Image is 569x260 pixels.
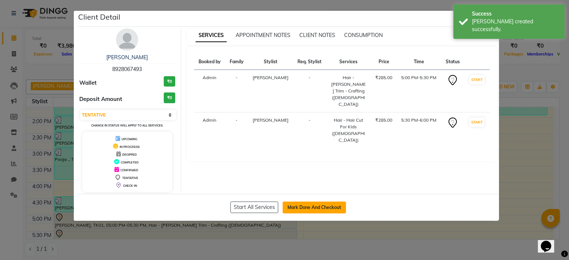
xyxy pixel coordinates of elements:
[293,112,326,148] td: -
[116,28,138,51] img: avatar
[122,153,137,156] span: DROPPED
[122,137,137,141] span: UPCOMING
[472,10,559,18] div: Success
[122,176,138,180] span: TENTATIVE
[469,75,485,84] button: START
[397,70,441,112] td: 5:00 PM-5:30 PM
[299,32,335,38] span: CLIENT NOTES
[196,29,227,42] span: SERVICES
[253,117,289,123] span: [PERSON_NAME]
[283,202,346,213] button: Mark Done And Checkout
[121,161,139,164] span: COMPLETED
[78,11,120,23] h5: Client Detail
[106,54,148,61] a: [PERSON_NAME]
[248,54,293,70] th: Stylist
[79,79,97,87] span: Wallet
[225,112,248,148] td: -
[375,74,392,81] div: ₹285.00
[164,92,175,103] h3: ₹0
[538,230,562,253] iframe: chat widget
[91,124,163,127] small: Change in status will apply to all services.
[371,54,397,70] th: Price
[331,74,366,108] div: Hair - [PERSON_NAME] Trim - Crafting ([DEMOGRAPHIC_DATA])
[112,66,142,72] span: 8928067493
[123,184,137,188] span: CHECK-IN
[397,54,441,70] th: Time
[472,18,559,33] div: Bill created successfully.
[469,118,485,127] button: START
[331,117,366,143] div: Hair - Hair Cut For Kids ([DEMOGRAPHIC_DATA])
[79,95,122,104] span: Deposit Amount
[236,32,290,38] span: APPOINTMENT NOTES
[326,54,371,70] th: Services
[120,145,140,149] span: IN PROGRESS
[225,70,248,112] td: -
[293,54,326,70] th: Req. Stylist
[230,202,278,213] button: Start All Services
[397,112,441,148] td: 5:30 PM-6:00 PM
[194,54,225,70] th: Booked by
[441,54,464,70] th: Status
[293,70,326,112] td: -
[344,32,383,38] span: CONSUMPTION
[164,76,175,87] h3: ₹0
[194,112,225,148] td: Admin
[253,75,289,80] span: [PERSON_NAME]
[375,117,392,124] div: ₹285.00
[120,168,138,172] span: CONFIRMED
[225,54,248,70] th: Family
[194,70,225,112] td: Admin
